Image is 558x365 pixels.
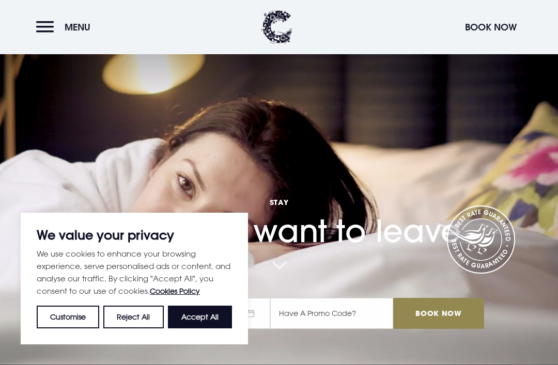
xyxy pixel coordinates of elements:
[393,298,484,329] input: Book Now
[65,21,90,33] span: Menu
[21,213,248,344] div: We value your privacy
[37,229,232,241] p: We value your privacy
[150,287,200,295] a: Cookies Policy
[460,16,522,38] button: Book Now
[270,298,393,329] input: Have A Promo Code?
[36,16,96,38] button: Menu
[37,247,232,297] p: We use cookies to enhance your browsing experience, serve personalised ads or content, and analys...
[168,306,232,328] button: Accept All
[261,10,292,44] img: Clandeboye Lodge
[103,306,163,328] button: Reject All
[37,306,99,328] button: Customise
